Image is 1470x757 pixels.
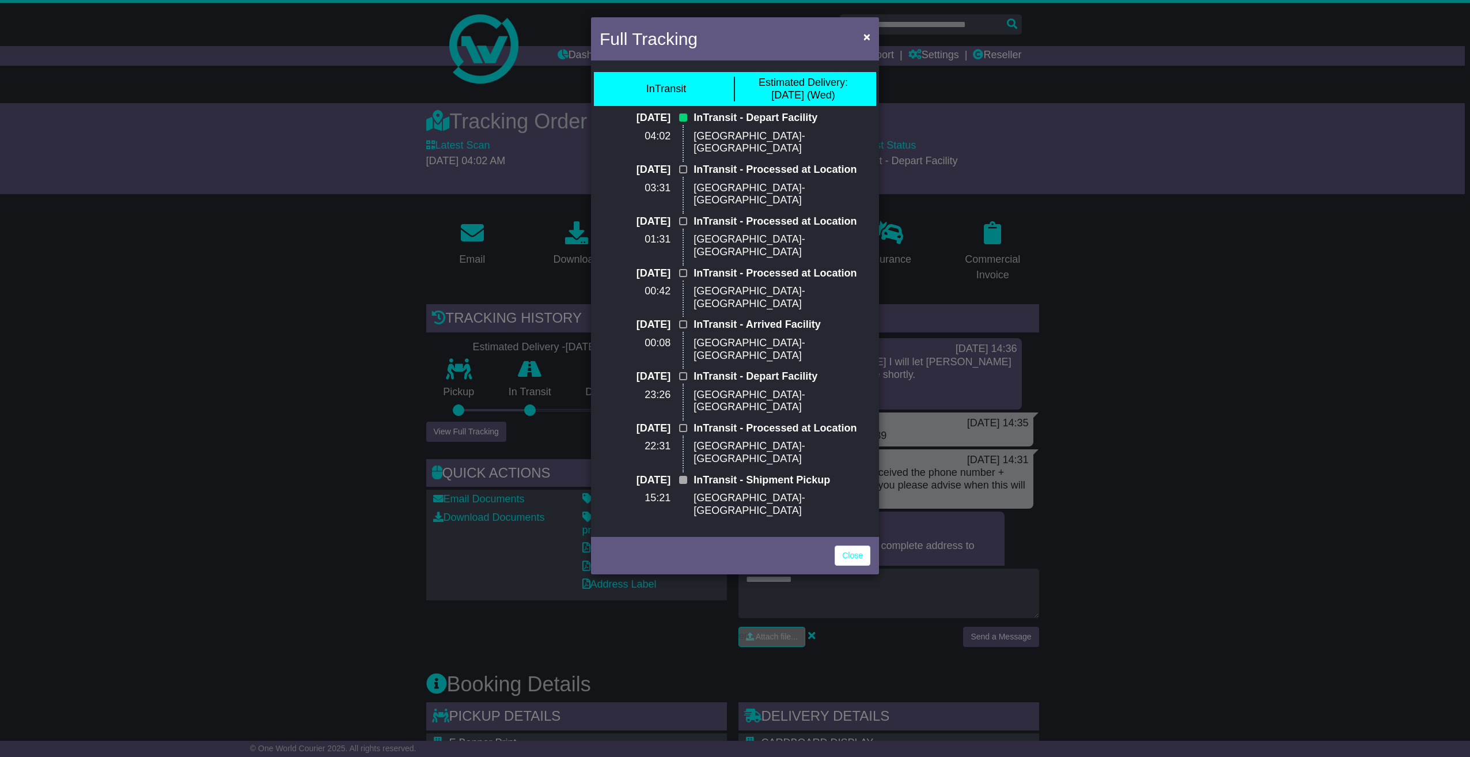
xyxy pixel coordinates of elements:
[600,267,670,280] p: [DATE]
[600,233,670,246] p: 01:31
[600,164,670,176] p: [DATE]
[600,389,670,402] p: 23:26
[694,130,870,155] p: [GEOGRAPHIC_DATA]-[GEOGRAPHIC_DATA]
[694,164,870,176] p: InTransit - Processed at Location
[694,267,870,280] p: InTransit - Processed at Location
[646,83,686,96] div: InTransit
[600,112,670,124] p: [DATE]
[694,422,870,435] p: InTransit - Processed at Location
[694,389,870,414] p: [GEOGRAPHIC_DATA]-[GEOGRAPHIC_DATA]
[694,215,870,228] p: InTransit - Processed at Location
[600,474,670,487] p: [DATE]
[600,337,670,350] p: 00:08
[694,182,870,207] p: [GEOGRAPHIC_DATA]-[GEOGRAPHIC_DATA]
[600,440,670,453] p: 22:31
[835,546,870,566] a: Close
[600,182,670,195] p: 03:31
[759,77,848,101] div: [DATE] (Wed)
[600,130,670,143] p: 04:02
[600,26,698,52] h4: Full Tracking
[600,422,670,435] p: [DATE]
[694,233,870,258] p: [GEOGRAPHIC_DATA]-[GEOGRAPHIC_DATA]
[600,285,670,298] p: 00:42
[694,112,870,124] p: InTransit - Depart Facility
[694,285,870,310] p: [GEOGRAPHIC_DATA]-[GEOGRAPHIC_DATA]
[694,492,870,517] p: [GEOGRAPHIC_DATA]-[GEOGRAPHIC_DATA]
[600,215,670,228] p: [DATE]
[694,370,870,383] p: InTransit - Depart Facility
[694,440,870,465] p: [GEOGRAPHIC_DATA]-[GEOGRAPHIC_DATA]
[694,337,870,362] p: [GEOGRAPHIC_DATA]-[GEOGRAPHIC_DATA]
[863,30,870,43] span: ×
[694,319,870,331] p: InTransit - Arrived Facility
[694,474,870,487] p: InTransit - Shipment Pickup
[759,77,848,88] span: Estimated Delivery:
[600,370,670,383] p: [DATE]
[858,25,876,48] button: Close
[600,492,670,505] p: 15:21
[600,319,670,331] p: [DATE]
